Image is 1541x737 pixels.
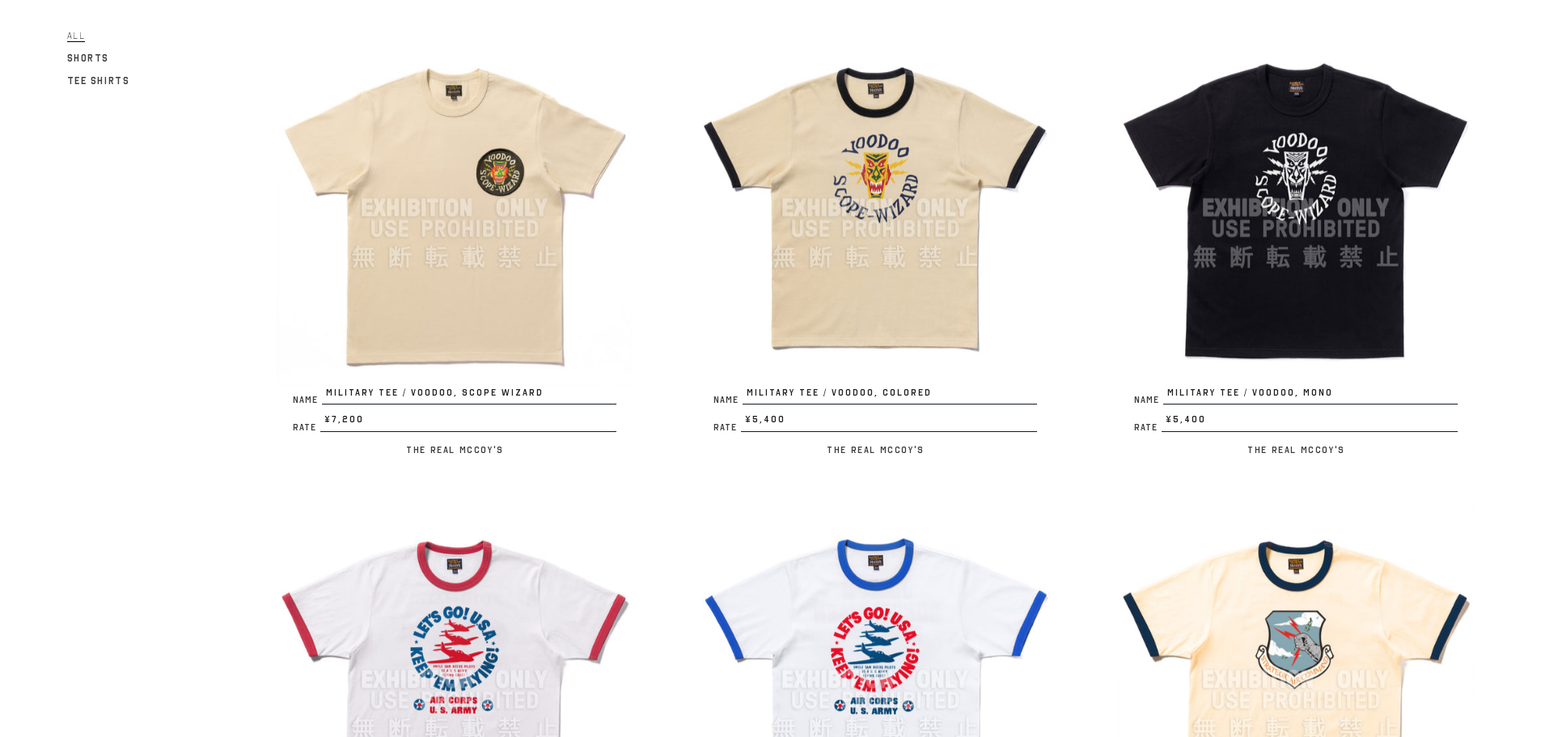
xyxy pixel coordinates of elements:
[697,30,1053,386] img: MILITARY TEE / VOODOO, COLORED
[293,396,322,405] span: Name
[697,30,1053,460] a: MILITARY TEE / VOODOO, COLORED NameMILITARY TEE / VOODOO, COLORED Rate¥5,400 The Real McCoy's
[277,440,633,460] p: The Real McCoy's
[67,71,130,91] a: Tee Shirts
[1163,386,1458,405] span: MILITARY TEE / VOODOO, MONO
[293,423,320,432] span: Rate
[67,30,86,42] span: All
[697,440,1053,460] p: The Real McCoy's
[320,413,616,432] span: ¥7,200
[713,423,741,432] span: Rate
[67,26,86,45] a: All
[743,386,1037,405] span: MILITARY TEE / VOODOO, COLORED
[277,30,633,386] img: MILITARY TEE / VOODOO, SCOPE WIZARD
[1134,396,1163,405] span: Name
[67,53,110,64] span: Shorts
[1134,423,1162,432] span: Rate
[67,75,130,87] span: Tee Shirts
[322,386,616,405] span: MILITARY TEE / VOODOO, SCOPE WIZARD
[1118,30,1474,460] a: MILITARY TEE / VOODOO, MONO NameMILITARY TEE / VOODOO, MONO Rate¥5,400 The Real McCoy's
[67,49,110,68] a: Shorts
[713,396,743,405] span: Name
[277,30,633,460] a: MILITARY TEE / VOODOO, SCOPE WIZARD NameMILITARY TEE / VOODOO, SCOPE WIZARD Rate¥7,200 The Real M...
[741,413,1037,432] span: ¥5,400
[1118,440,1474,460] p: The Real McCoy's
[1162,413,1458,432] span: ¥5,400
[1118,30,1474,386] img: MILITARY TEE / VOODOO, MONO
